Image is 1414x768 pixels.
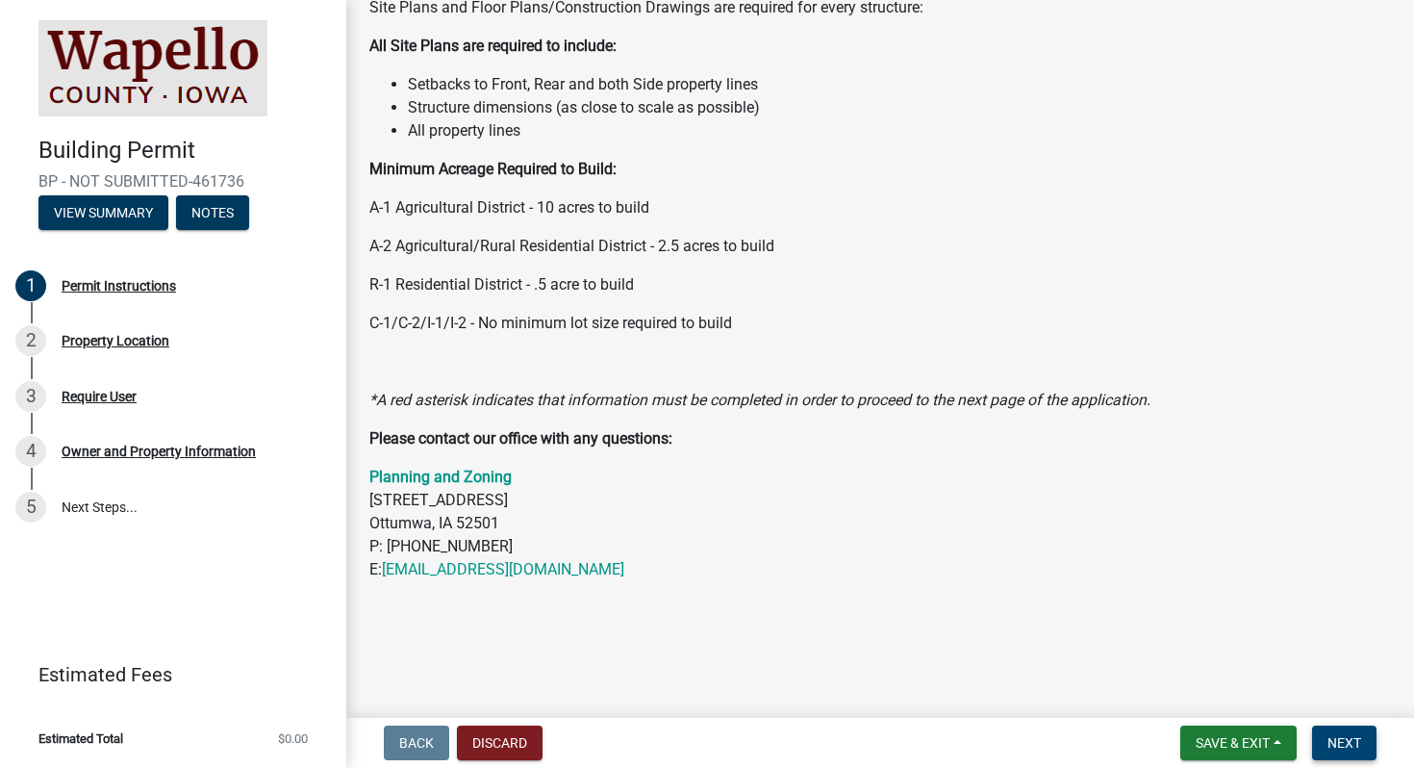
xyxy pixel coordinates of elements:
div: Require User [62,390,137,403]
button: View Summary [38,195,168,230]
span: Next [1327,735,1361,751]
p: A-2 Agricultural/Rural Residential District - 2.5 acres to build [369,235,1391,258]
button: Back [384,726,449,760]
span: Save & Exit [1196,735,1270,751]
li: Setbacks to Front, Rear and both Side property lines [408,73,1391,96]
div: 5 [15,492,46,523]
div: Permit Instructions [62,279,176,293]
strong: Please contact our office with any questions: [369,429,672,448]
span: $0.00 [278,732,308,745]
li: Structure dimensions (as close to scale as possible) [408,96,1391,119]
button: Save & Exit [1180,726,1297,760]
p: R-1 Residential District - .5 acre to build [369,273,1391,296]
span: Estimated Total [38,732,123,745]
div: 1 [15,270,46,301]
span: BP - NOT SUBMITTED-461736 [38,172,308,191]
p: A-1 Agricultural District - 10 acres to build [369,196,1391,219]
p: [STREET_ADDRESS] Ottumwa, IA 52501 P: [PHONE_NUMBER] E: [369,466,1391,581]
div: Owner and Property Information [62,445,256,458]
strong: Minimum Acreage Required to Build: [369,160,617,178]
i: *A red asterisk indicates that information must be completed in order to proceed to the next page... [369,391,1150,409]
wm-modal-confirm: Summary [38,206,168,221]
img: Wapello County, Iowa [38,20,267,116]
div: 4 [15,436,46,467]
p: C-1/C-2/I-1/I-2 - No minimum lot size required to build [369,312,1391,335]
button: Next [1312,726,1376,760]
a: [EMAIL_ADDRESS][DOMAIN_NAME] [382,560,624,578]
strong: All Site Plans are required to include: [369,37,617,55]
button: Notes [176,195,249,230]
a: Planning and Zoning [369,468,512,486]
div: Property Location [62,334,169,347]
a: Estimated Fees [15,655,316,694]
div: 2 [15,325,46,356]
div: 3 [15,381,46,412]
wm-modal-confirm: Notes [176,206,249,221]
button: Discard [457,726,543,760]
h4: Building Permit [38,137,331,165]
li: All property lines [408,119,1391,142]
span: Back [399,735,434,751]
